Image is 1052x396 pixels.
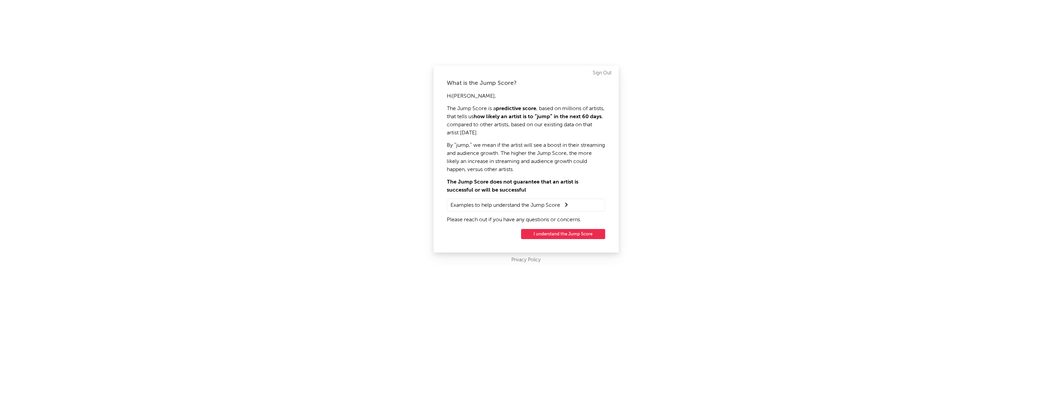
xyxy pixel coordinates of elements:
button: I understand the Jump Score [521,229,605,239]
strong: predictive score [496,106,537,111]
a: Privacy Policy [511,256,541,264]
div: What is the Jump Score? [447,79,605,87]
a: Sign Out [593,69,612,77]
p: The Jump Score is a , based on millions of artists, that tells us , compared to other artists, ba... [447,105,605,137]
p: Please reach out if you have any questions or concerns. [447,216,605,224]
p: Hi [PERSON_NAME] , [447,92,605,100]
p: By “jump,” we mean if the artist will see a boost in their streaming and audience growth. The hig... [447,141,605,174]
strong: The Jump Score does not guarantee that an artist is successful or will be successful [447,179,579,193]
strong: how likely an artist is to “jump” in the next 60 days [474,114,602,120]
summary: Examples to help understand the Jump Score [451,201,602,209]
